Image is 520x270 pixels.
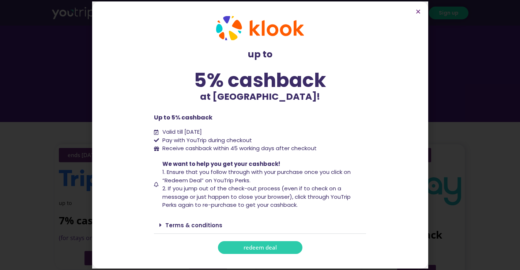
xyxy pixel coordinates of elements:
p: at [GEOGRAPHIC_DATA]! [154,90,366,104]
div: 5% cashback [154,71,366,90]
p: Up to 5% cashback [154,113,366,122]
span: Valid till [DATE] [161,128,202,136]
div: Terms & conditions [154,217,366,234]
a: redeem deal [218,241,302,254]
span: Receive cashback within 45 working days after checkout [161,144,317,153]
span: 2. If you jump out of the check-out process (even if to check on a message or just happen to clos... [162,185,351,209]
span: We want to help you get your cashback! [162,160,280,168]
a: Terms & conditions [165,221,222,229]
span: 1. Ensure that you follow through with your purchase once you click on “Redeem Deal” on YouTrip P... [162,168,351,184]
a: Close [415,9,421,14]
span: redeem deal [244,245,277,250]
p: up to [154,47,366,61]
span: Pay with YouTrip during checkout [161,136,252,145]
